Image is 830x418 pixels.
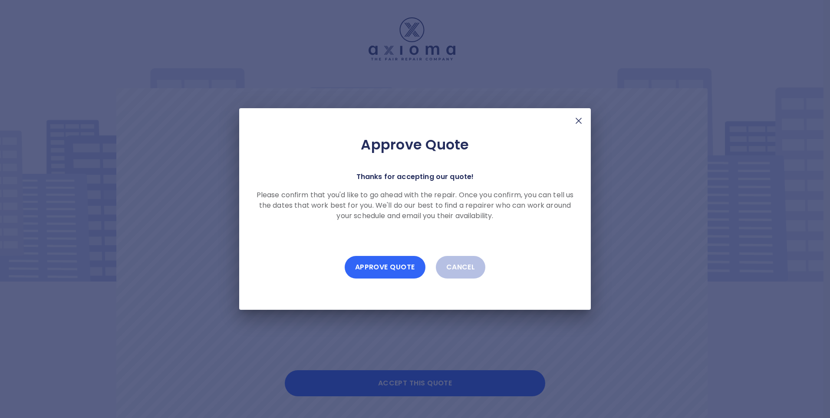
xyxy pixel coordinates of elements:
button: Cancel [436,256,486,279]
h2: Approve Quote [253,136,577,153]
p: Please confirm that you'd like to go ahead with the repair. Once you confirm, you can tell us the... [253,190,577,221]
button: Approve Quote [345,256,425,279]
img: X Mark [573,116,584,126]
p: Thanks for accepting our quote! [356,171,474,183]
